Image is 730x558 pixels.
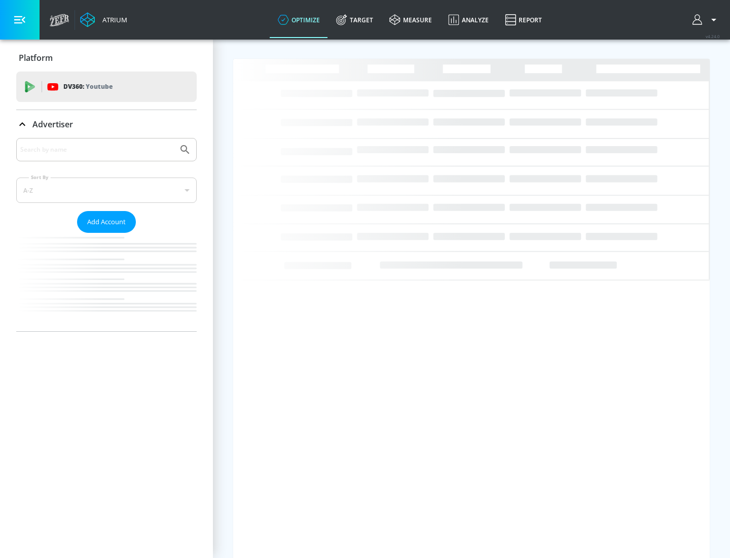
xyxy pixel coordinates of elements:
[497,2,550,38] a: Report
[77,211,136,233] button: Add Account
[98,15,127,24] div: Atrium
[706,33,720,39] span: v 4.24.0
[20,143,174,156] input: Search by name
[16,72,197,102] div: DV360: Youtube
[16,138,197,331] div: Advertiser
[270,2,328,38] a: optimize
[381,2,440,38] a: measure
[328,2,381,38] a: Target
[29,174,51,181] label: Sort By
[80,12,127,27] a: Atrium
[16,178,197,203] div: A-Z
[16,233,197,331] nav: list of Advertiser
[32,119,73,130] p: Advertiser
[440,2,497,38] a: Analyze
[86,81,113,92] p: Youtube
[19,52,53,63] p: Platform
[63,81,113,92] p: DV360:
[87,216,126,228] span: Add Account
[16,110,197,138] div: Advertiser
[16,44,197,72] div: Platform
